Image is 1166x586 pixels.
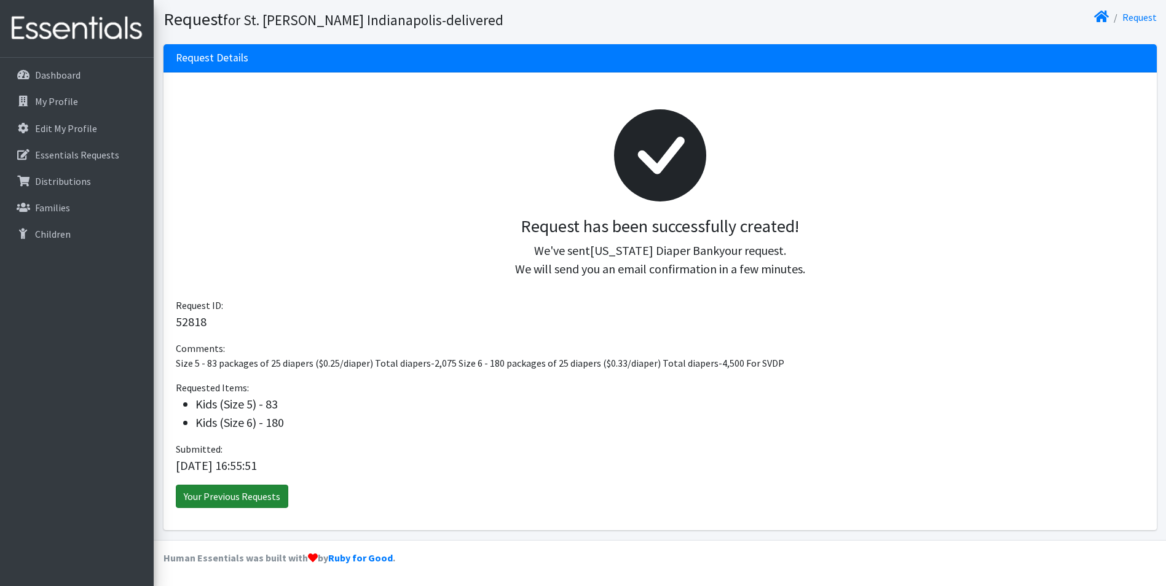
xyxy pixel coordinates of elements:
p: Edit My Profile [35,122,97,135]
a: Dashboard [5,63,149,87]
p: 52818 [176,313,1144,331]
li: Kids (Size 5) - 83 [195,395,1144,413]
span: Comments: [176,342,225,354]
a: Families [5,195,149,220]
img: HumanEssentials [5,8,149,49]
a: Edit My Profile [5,116,149,141]
p: My Profile [35,95,78,107]
strong: Human Essentials was built with by . [163,552,395,564]
span: [US_STATE] Diaper Bank [590,243,719,258]
small: for St. [PERSON_NAME] Indianapolis-delivered [223,11,503,29]
a: Distributions [5,169,149,193]
a: Essentials Requests [5,143,149,167]
span: Requested Items: [176,381,249,394]
li: Kids (Size 6) - 180 [195,413,1144,432]
p: Essentials Requests [35,149,119,161]
p: Children [35,228,71,240]
span: Request ID: [176,299,223,311]
p: [DATE] 16:55:51 [176,456,1144,475]
a: Your Previous Requests [176,485,288,508]
p: Families [35,201,70,214]
p: Size 5 - 83 packages of 25 diapers ($0.25/diaper) Total diapers-2,075 Size 6 - 180 packages of 25... [176,356,1144,370]
p: We've sent your request. We will send you an email confirmation in a few minutes. [186,241,1135,278]
a: Children [5,222,149,246]
a: My Profile [5,89,149,114]
p: Distributions [35,175,91,187]
p: Dashboard [35,69,81,81]
h1: Request [163,9,656,30]
h3: Request Details [176,52,248,64]
a: Request [1122,11,1157,23]
h3: Request has been successfully created! [186,216,1135,237]
span: Submitted: [176,443,223,455]
a: Ruby for Good [328,552,393,564]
